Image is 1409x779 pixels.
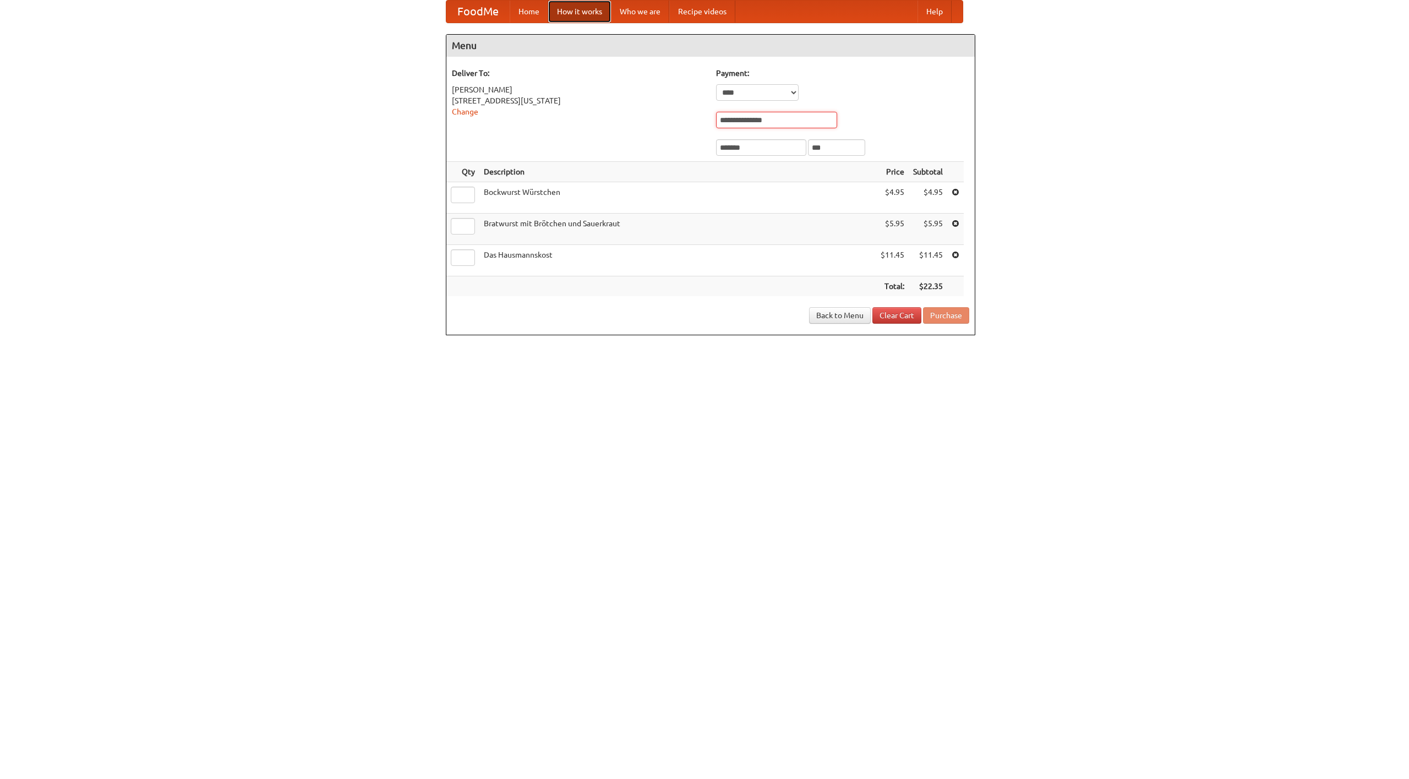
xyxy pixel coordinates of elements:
[510,1,548,23] a: Home
[479,182,876,214] td: Bockwurst Würstchen
[446,1,510,23] a: FoodMe
[446,35,975,57] h4: Menu
[876,276,909,297] th: Total:
[809,307,871,324] a: Back to Menu
[452,95,705,106] div: [STREET_ADDRESS][US_STATE]
[918,1,952,23] a: Help
[452,107,478,116] a: Change
[548,1,611,23] a: How it works
[479,162,876,182] th: Description
[669,1,735,23] a: Recipe videos
[909,182,947,214] td: $4.95
[479,214,876,245] td: Bratwurst mit Brötchen und Sauerkraut
[452,68,705,79] h5: Deliver To:
[909,214,947,245] td: $5.95
[479,245,876,276] td: Das Hausmannskost
[876,162,909,182] th: Price
[876,182,909,214] td: $4.95
[909,276,947,297] th: $22.35
[909,162,947,182] th: Subtotal
[909,245,947,276] td: $11.45
[876,214,909,245] td: $5.95
[446,162,479,182] th: Qty
[872,307,921,324] a: Clear Cart
[876,245,909,276] td: $11.45
[452,84,705,95] div: [PERSON_NAME]
[611,1,669,23] a: Who we are
[923,307,969,324] button: Purchase
[716,68,969,79] h5: Payment:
